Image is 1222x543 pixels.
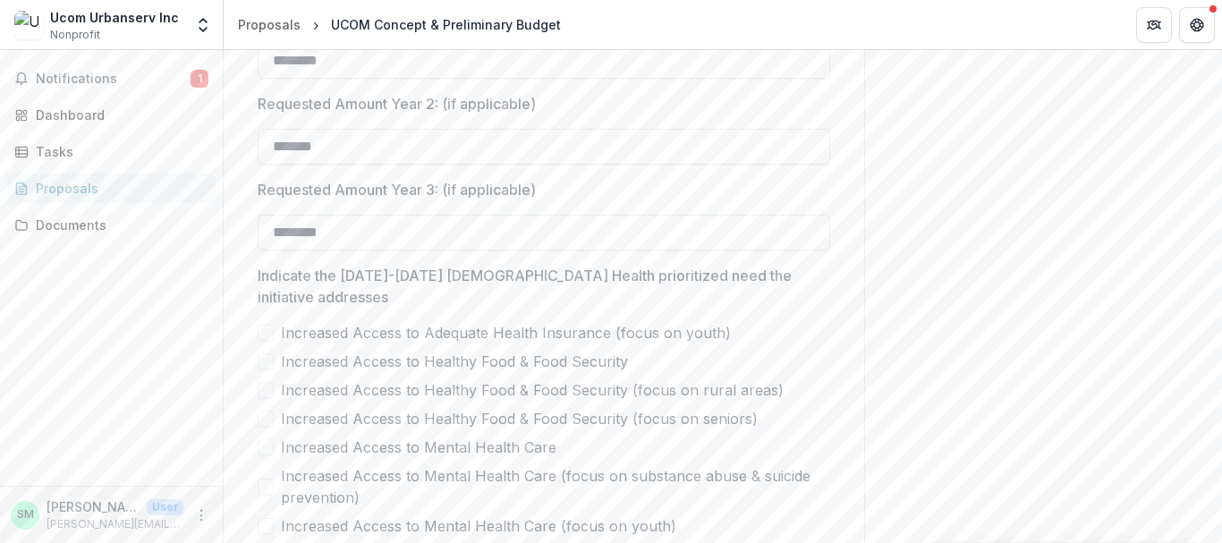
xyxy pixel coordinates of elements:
a: Dashboard [7,100,216,130]
div: Tasks [36,142,201,161]
span: 1 [191,70,208,88]
button: More [191,505,212,526]
span: Increased Access to Mental Health Care (focus on youth) [281,515,676,537]
nav: breadcrumb [231,12,568,38]
span: Increased Access to Adequate Health Insurance (focus on youth) [281,322,731,344]
div: UCOM Concept & Preliminary Budget [331,15,561,34]
div: Documents [36,216,201,234]
img: Ucom Urbanserv Inc [14,11,43,39]
p: Indicate the [DATE]-[DATE] [DEMOGRAPHIC_DATA] Health prioritized need the initiative addresses [258,265,819,308]
div: Dashboard [36,106,201,124]
p: [PERSON_NAME][EMAIL_ADDRESS][DOMAIN_NAME] [47,516,183,532]
p: [PERSON_NAME] [47,497,140,516]
span: Increased Access to Healthy Food & Food Security (focus on rural areas) [281,379,784,401]
a: Proposals [7,174,216,203]
button: Partners [1136,7,1172,43]
span: Increased Access to Mental Health Care (focus on substance abuse & suicide prevention) [281,465,830,508]
div: Proposals [36,179,201,198]
p: User [147,499,183,515]
span: Increased Access to Healthy Food & Food Security (focus on seniors) [281,408,758,429]
button: Notifications1 [7,64,216,93]
span: Notifications [36,72,191,87]
button: Open entity switcher [191,7,216,43]
span: Increased Access to Mental Health Care [281,437,556,458]
p: Requested Amount Year 2: (if applicable) [258,93,536,115]
a: Proposals [231,12,308,38]
div: Proposals [238,15,301,34]
span: Increased Access to Healthy Food & Food Security [281,351,628,372]
span: Nonprofit [50,27,100,43]
div: Ucom Urbanserv Inc [50,8,179,27]
a: Documents [7,210,216,240]
a: Tasks [7,137,216,166]
p: Requested Amount Year 3: (if applicable) [258,179,536,200]
button: Get Help [1179,7,1215,43]
div: Sara Mitchell [17,509,34,521]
